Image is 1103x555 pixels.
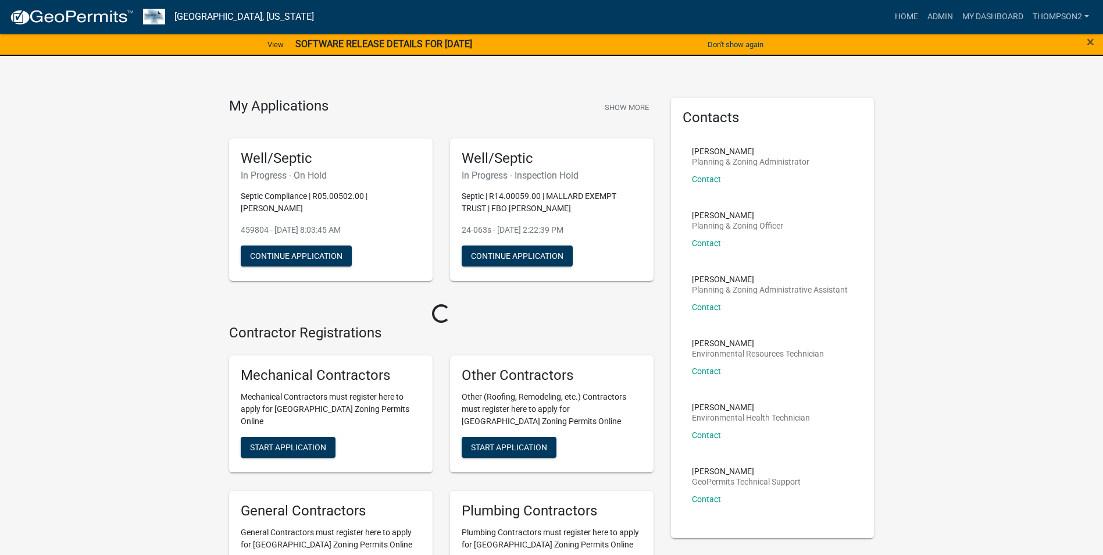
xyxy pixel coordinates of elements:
[462,224,642,236] p: 24-063s - [DATE] 2:22:39 PM
[692,303,721,312] a: Contact
[250,443,326,452] span: Start Application
[462,391,642,428] p: Other (Roofing, Remodeling, etc.) Contractors must register here to apply for [GEOGRAPHIC_DATA] Z...
[692,367,721,376] a: Contact
[703,35,768,54] button: Don't show again
[462,150,642,167] h5: Well/Septic
[890,6,923,28] a: Home
[692,494,721,504] a: Contact
[241,367,421,384] h5: Mechanical Contractors
[241,503,421,520] h5: General Contractors
[692,286,848,294] p: Planning & Zoning Administrative Assistant
[241,150,421,167] h5: Well/Septic
[923,6,958,28] a: Admin
[229,98,329,115] h4: My Applications
[692,339,824,347] p: [PERSON_NAME]
[692,147,809,155] p: [PERSON_NAME]
[692,467,801,475] p: [PERSON_NAME]
[692,403,810,411] p: [PERSON_NAME]
[241,170,421,181] h6: In Progress - On Hold
[462,246,573,266] button: Continue Application
[229,325,654,341] h4: Contractor Registrations
[1028,6,1094,28] a: Thompson2
[683,109,863,126] h5: Contacts
[692,175,721,184] a: Contact
[462,367,642,384] h5: Other Contractors
[692,239,721,248] a: Contact
[692,158,809,166] p: Planning & Zoning Administrator
[295,38,472,49] strong: SOFTWARE RELEASE DETAILS FOR [DATE]
[462,437,556,458] button: Start Application
[692,431,721,440] a: Contact
[692,478,801,486] p: GeoPermits Technical Support
[462,170,642,181] h6: In Progress - Inspection Hold
[692,350,824,358] p: Environmental Resources Technician
[241,224,421,236] p: 459804 - [DATE] 8:03:45 AM
[958,6,1028,28] a: My Dashboard
[1087,35,1094,49] button: Close
[241,246,352,266] button: Continue Application
[241,437,335,458] button: Start Application
[1087,34,1094,50] span: ×
[174,7,314,27] a: [GEOGRAPHIC_DATA], [US_STATE]
[600,98,654,117] button: Show More
[263,35,288,54] a: View
[241,190,421,215] p: Septic Compliance | R05.00502.00 | [PERSON_NAME]
[692,275,848,283] p: [PERSON_NAME]
[462,526,642,551] p: Plumbing Contractors must register here to apply for [GEOGRAPHIC_DATA] Zoning Permits Online
[692,414,810,422] p: Environmental Health Technician
[462,190,642,215] p: Septic | R14.00059.00 | MALLARD EXEMPT TRUST | FBO [PERSON_NAME]
[692,211,783,219] p: [PERSON_NAME]
[462,503,642,520] h5: Plumbing Contractors
[241,526,421,551] p: General Contractors must register here to apply for [GEOGRAPHIC_DATA] Zoning Permits Online
[692,222,783,230] p: Planning & Zoning Officer
[471,443,547,452] span: Start Application
[241,391,421,428] p: Mechanical Contractors must register here to apply for [GEOGRAPHIC_DATA] Zoning Permits Online
[143,9,165,24] img: Wabasha County, Minnesota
